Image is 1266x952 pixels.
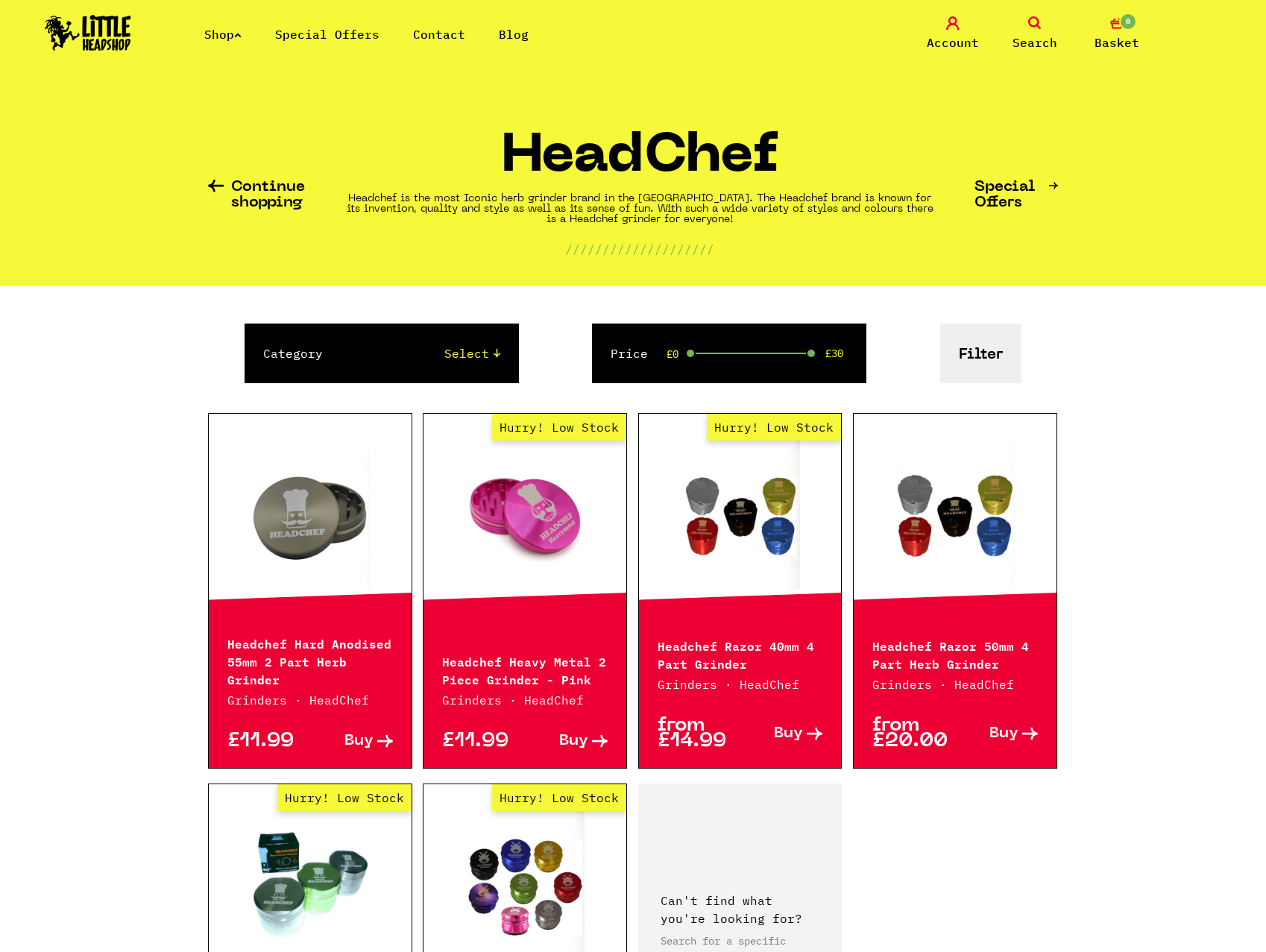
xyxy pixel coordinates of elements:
[208,180,305,211] a: Continue shopping
[1080,16,1154,51] a: 0 Basket
[872,675,1038,693] p: Grinders · HeadChef
[1119,13,1137,31] span: 0
[940,324,1021,383] button: Filter
[872,718,955,749] p: from £20.00
[927,34,979,51] span: Account
[658,675,823,693] p: Grinders · HeadChef
[499,27,529,42] a: Blog
[45,15,131,51] img: Little Head Shop Logo
[565,240,714,258] p: ////////////////////
[825,347,843,359] span: £30
[423,440,626,589] a: Hurry! Low Stock
[639,440,842,589] a: Hurry! Low Stock
[204,27,242,42] a: Shop
[310,734,393,749] a: Buy
[277,784,412,811] span: Hurry! Low Stock
[227,634,393,687] p: Headchef Hard Anodised 55mm 2 Part Herb Grinder
[227,691,393,709] p: Grinders · HeadChef
[347,194,933,224] strong: Headchef is the most Iconic herb grinder brand in the [GEOGRAPHIC_DATA]. The Headchef brand is kn...
[955,718,1038,749] a: Buy
[492,784,626,811] span: Hurry! Low Stock
[872,636,1038,672] p: Headchef Razor 50mm 4 Part Herb Grinder
[740,718,823,749] a: Buy
[263,344,323,362] label: Category
[442,734,525,749] p: £11.99
[989,726,1018,742] span: Buy
[667,348,678,360] span: £0
[492,414,626,441] span: Hurry! Low Stock
[661,892,820,927] p: Can't find what you're looking for?
[1013,34,1057,51] span: Search
[442,652,608,687] p: Headchef Heavy Metal 2 Piece Grinder - Pink
[658,636,823,672] p: Headchef Razor 40mm 4 Part Grinder
[413,27,465,42] a: Contact
[501,132,778,194] h1: HeadChef
[559,734,588,749] span: Buy
[442,691,608,709] p: Grinders · HeadChef
[774,726,803,742] span: Buy
[998,16,1072,51] a: Search
[611,344,648,362] label: Price
[344,734,374,749] span: Buy
[525,734,608,749] a: Buy
[974,180,1058,211] a: Special Offers
[275,27,380,42] a: Special Offers
[658,718,740,749] p: from £14.99
[707,414,841,441] span: Hurry! Low Stock
[227,734,310,749] p: £11.99
[1095,34,1139,51] span: Basket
